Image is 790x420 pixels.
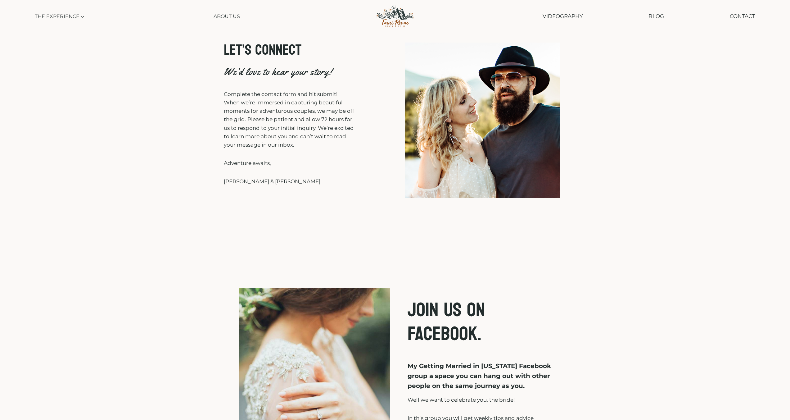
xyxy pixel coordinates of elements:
[35,12,84,21] span: The Experience
[539,8,586,24] a: Videography
[32,9,87,23] a: The Experience
[727,8,758,24] a: Contact
[408,396,551,404] p: Well we want to celebrate you, the bride!
[645,8,667,24] a: Blog
[211,9,243,23] a: About Us
[224,177,354,186] p: [PERSON_NAME] & [PERSON_NAME]
[408,298,551,346] h2: Join us on Facebook.
[224,90,354,149] p: Complete the contact form and hit submit! When we’re immersed in capturing beautiful moments for ...
[369,3,421,29] img: Tami Renae Photo & Films Logo
[408,356,551,396] p: My Getting Married in [US_STATE] Facebook group a space you can hang out with other people on the...
[224,159,354,167] p: Adventure awaits,
[224,43,354,57] h1: LET’S CONNECT
[224,65,354,85] h4: We’d love to hear your story!
[32,9,243,23] nav: Primary
[539,8,758,24] nav: Secondary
